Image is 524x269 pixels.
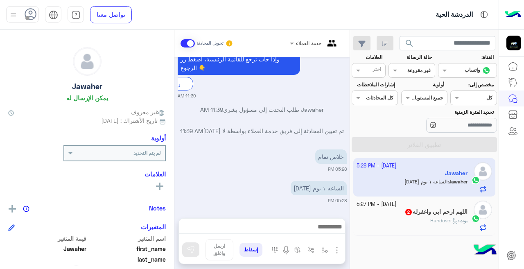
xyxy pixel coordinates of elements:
[101,116,158,125] span: تاريخ الأشتراك : [DATE]
[472,215,480,223] img: WhatsApp
[8,234,86,243] span: قيمة المتغير
[318,243,332,257] button: select flow
[180,127,203,134] span: 11:39 AM
[88,234,166,243] span: اسم المتغير
[402,81,444,88] label: أولوية
[471,236,499,265] img: hulul-logo.png
[178,127,347,135] p: تم تعيين المحادثة إلى فريق خدمة العملاء بواسطة لا [DATE]
[357,201,396,208] small: [DATE] - 5:27 PM
[178,105,347,114] p: Jawaher طلب التحدث إلى مسؤول بشري
[49,10,58,20] img: tab
[405,209,412,215] span: 2
[73,47,101,75] img: defaultAdmin.png
[294,246,301,253] img: create order
[452,81,494,88] label: مخصص إلى:
[321,246,328,253] img: select flow
[352,54,382,61] label: العلامات
[315,149,347,164] p: 30/9/2025, 5:28 PM
[90,6,132,23] a: تواصل معنا
[332,245,342,255] img: send attachment
[8,170,166,178] h6: العلامات
[88,244,166,253] span: first_name
[291,243,305,257] button: create order
[505,6,521,23] img: Logo
[459,217,468,224] span: بوت
[149,204,166,212] h6: Notes
[324,40,339,53] img: teams.png
[479,9,489,20] img: tab
[8,10,18,20] img: profile
[206,239,233,260] button: ارسل واغلق
[430,217,458,224] span: Handover
[187,246,195,254] img: send message
[474,201,492,219] img: defaultAdmin.png
[271,247,278,253] img: make a call
[200,106,223,113] span: 11:39 AM
[400,36,420,54] button: search
[133,150,161,156] b: لم يتم التحديد
[23,206,29,212] img: notes
[178,93,196,99] small: 11:39 AM
[439,54,494,61] label: القناة:
[8,244,86,253] span: Jawaher
[9,205,16,212] img: add
[352,81,395,88] label: إشارات الملاحظات
[352,137,497,152] button: تطبيق الفلاتر
[71,10,81,20] img: tab
[66,94,108,102] h6: يمكن الإرسال له
[68,6,84,23] a: tab
[436,9,473,20] p: الدردشة الحية
[88,255,166,264] span: last_name
[291,181,347,195] p: 30/9/2025, 5:28 PM
[305,243,318,257] button: Trigger scenario
[404,208,468,215] h5: اللهم ارحم ابي واغفرله
[239,243,262,257] button: إسقاط
[72,82,102,91] h5: Jawaher
[151,134,166,142] h6: أولوية
[131,108,166,116] span: غير معروف
[281,245,291,255] img: send voice note
[373,66,382,75] div: اختر
[506,36,521,50] img: 177882628735456
[328,166,347,172] small: 05:28 PM
[308,246,314,253] img: Trigger scenario
[390,54,432,61] label: حالة الرسالة
[404,38,414,48] span: search
[141,223,166,231] h6: المتغيرات
[328,197,347,204] small: 05:28 PM
[458,217,468,224] b: :
[296,40,321,46] span: خدمة العملاء
[196,40,224,47] small: تحويل المحادثة
[402,109,494,116] label: تحديد الفترة الزمنية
